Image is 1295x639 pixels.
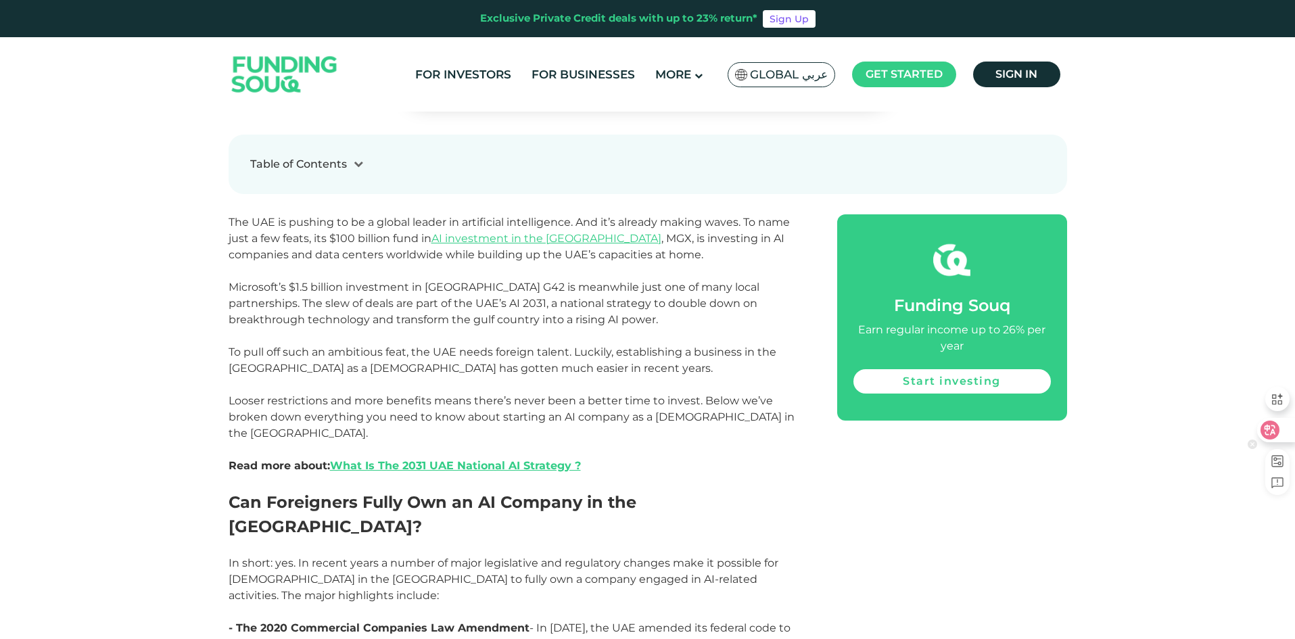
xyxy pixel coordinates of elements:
[894,295,1010,315] span: Funding Souq
[750,67,828,82] span: Global عربي
[250,156,347,172] div: Table of Contents
[330,459,581,472] a: What Is The 2031 UAE National AI Strategy ?
[655,68,691,81] span: More
[735,69,747,80] img: SA Flag
[763,10,816,28] a: Sign Up
[229,621,529,634] strong: - The 2020 Commercial Companies Law Amendment
[866,68,943,80] span: Get started
[229,492,636,536] span: Can Foreigners Fully Own an AI Company in the [GEOGRAPHIC_DATA]?
[973,62,1060,87] a: Sign in
[229,346,795,472] span: To pull off such an ambitious feat, the UAE needs foreign talent. Luckily, establishing a busines...
[933,241,970,279] img: fsicon
[431,232,661,245] a: AI investment in the [GEOGRAPHIC_DATA]
[480,11,757,26] div: Exclusive Private Credit deals with up to 23% return*
[229,216,790,326] span: The UAE is pushing to be a global leader in artificial intelligence. And it’s already making wave...
[218,41,351,109] img: Logo
[229,557,778,602] span: In short: yes. In recent years a number of major legislative and regulatory changes make it possi...
[528,64,638,86] a: For Businesses
[853,369,1051,394] a: Start investing
[412,64,515,86] a: For Investors
[853,322,1051,354] div: Earn regular income up to 26% per year
[229,459,581,472] strong: Read more about:
[995,68,1037,80] span: Sign in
